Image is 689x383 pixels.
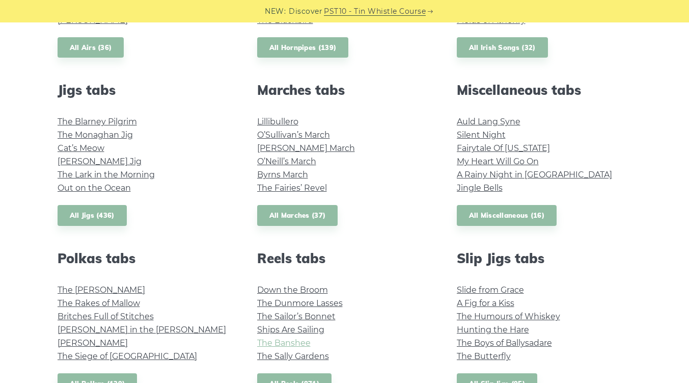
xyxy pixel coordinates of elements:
a: Jingle Bells [457,183,503,193]
a: [PERSON_NAME] [58,15,128,25]
h2: Reels tabs [257,250,432,266]
a: Cat’s Meow [58,143,104,153]
a: The Blarney Pilgrim [58,117,137,126]
a: My Heart Will Go On [457,157,539,166]
h2: Slip Jigs tabs [457,250,632,266]
a: Silent Night [457,130,506,140]
a: All Miscellaneous (16) [457,205,557,226]
span: Discover [289,6,322,17]
a: The Dunmore Lasses [257,298,343,308]
h2: Jigs tabs [58,82,233,98]
a: The Sally Gardens [257,351,329,361]
a: The Fairies’ Revel [257,183,327,193]
h2: Miscellaneous tabs [457,82,632,98]
a: The Humours of Whiskey [457,312,560,321]
a: A Fig for a Kiss [457,298,514,308]
a: Fairytale Of [US_STATE] [457,143,550,153]
a: All Airs (36) [58,37,124,58]
a: [PERSON_NAME] March [257,143,355,153]
a: All Jigs (436) [58,205,127,226]
a: PST10 - Tin Whistle Course [324,6,426,17]
h2: Marches tabs [257,82,432,98]
a: The Blackbird [257,15,313,25]
a: O’Neill’s March [257,157,316,166]
a: Down the Broom [257,285,328,295]
a: The [PERSON_NAME] [58,285,145,295]
a: [PERSON_NAME] [58,338,128,348]
a: The Rakes of Mallow [58,298,140,308]
a: The Monaghan Jig [58,130,133,140]
a: All Irish Songs (32) [457,37,548,58]
h2: Polkas tabs [58,250,233,266]
a: The Siege of [GEOGRAPHIC_DATA] [58,351,197,361]
a: [PERSON_NAME] in the [PERSON_NAME] [58,325,226,335]
a: Britches Full of Stitches [58,312,154,321]
span: NEW: [265,6,286,17]
a: Slide from Grace [457,285,524,295]
a: Fields of Athenry [457,15,526,25]
a: Hunting the Hare [457,325,529,335]
a: All Marches (37) [257,205,338,226]
a: The Sailor’s Bonnet [257,312,336,321]
a: The Boys of Ballysadare [457,338,552,348]
a: The Butterfly [457,351,511,361]
a: Ships Are Sailing [257,325,324,335]
a: O’Sullivan’s March [257,130,330,140]
a: Byrns March [257,170,308,180]
a: Out on the Ocean [58,183,131,193]
a: A Rainy Night in [GEOGRAPHIC_DATA] [457,170,612,180]
a: All Hornpipes (139) [257,37,349,58]
a: The Banshee [257,338,311,348]
a: Lillibullero [257,117,298,126]
a: [PERSON_NAME] Jig [58,157,142,166]
a: The Lark in the Morning [58,170,155,180]
a: Auld Lang Syne [457,117,520,126]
